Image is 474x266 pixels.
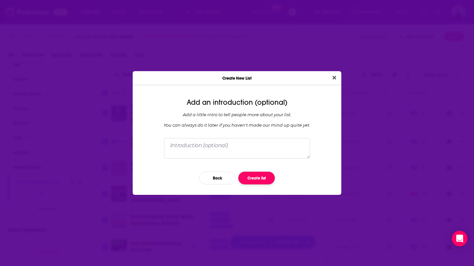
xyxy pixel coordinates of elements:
button: Create list [238,172,275,184]
div: Create New List [133,71,341,85]
button: Back [199,172,236,184]
button: Close [330,74,339,82]
div: Open Intercom Messenger [452,231,467,246]
div: Add an introduction (optional) [138,98,336,107]
div: Add a little intro to tell people more about your list. You can always do it later if you haven '... [138,112,336,128]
